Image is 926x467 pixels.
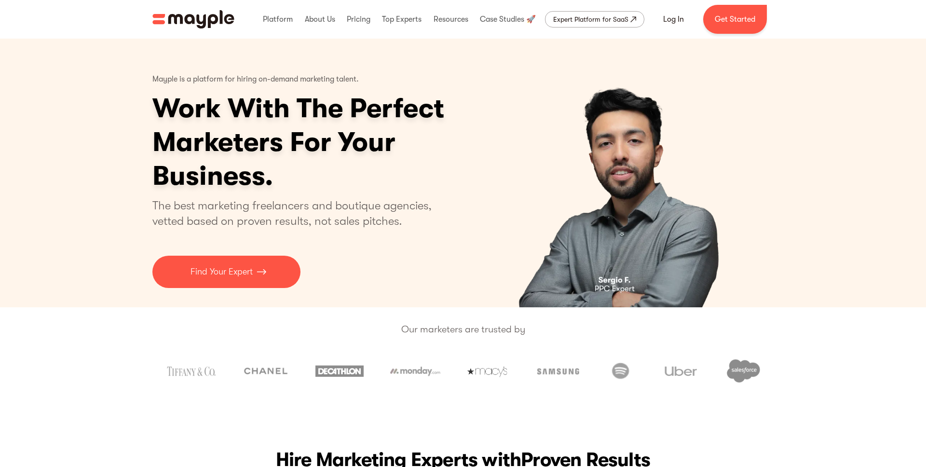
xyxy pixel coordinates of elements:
a: home [152,10,234,28]
p: The best marketing freelancers and boutique agencies, vetted based on proven results, not sales p... [152,198,443,229]
p: Mayple is a platform for hiring on-demand marketing talent. [152,68,359,92]
div: 1 of 4 [472,39,774,307]
div: Pricing [344,4,373,35]
div: carousel [472,39,774,307]
div: About Us [302,4,338,35]
a: Expert Platform for SaaS [545,11,644,27]
img: Mayple logo [152,10,234,28]
p: Find Your Expert [191,265,253,278]
a: Find Your Expert [152,256,300,288]
div: Top Experts [380,4,424,35]
h1: Work With The Perfect Marketers For Your Business. [152,92,519,193]
a: Log In [652,8,695,31]
a: Get Started [703,5,767,34]
div: Platform [260,4,295,35]
div: Expert Platform for SaaS [553,14,628,25]
div: Resources [431,4,471,35]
